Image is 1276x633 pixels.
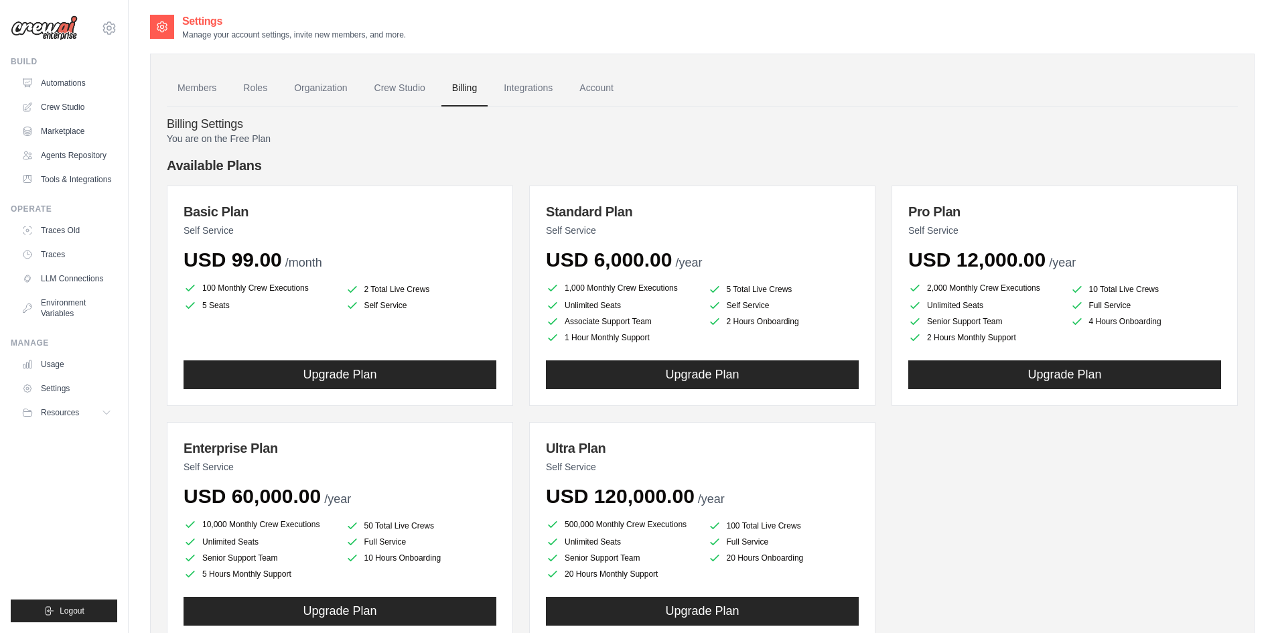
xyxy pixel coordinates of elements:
span: USD 6,000.00 [546,249,672,271]
span: /year [324,492,351,506]
span: Logout [60,606,84,616]
li: 2,000 Monthly Crew Executions [908,280,1060,296]
li: 2 Total Live Crews [346,283,497,296]
a: Usage [16,354,117,375]
img: Logo [11,15,78,41]
li: 5 Seats [184,299,335,312]
li: Full Service [708,535,859,549]
li: 1,000 Monthly Crew Executions [546,280,697,296]
li: Self Service [346,299,497,312]
button: Upgrade Plan [184,597,496,626]
span: Resources [41,407,79,418]
li: Senior Support Team [546,551,697,565]
h3: Basic Plan [184,202,496,221]
li: 10,000 Monthly Crew Executions [184,516,335,533]
li: Associate Support Team [546,315,697,328]
a: Crew Studio [364,70,436,107]
p: Self Service [546,460,859,474]
a: Automations [16,72,117,94]
li: 1 Hour Monthly Support [546,331,697,344]
a: Traces Old [16,220,117,241]
li: 5 Hours Monthly Support [184,567,335,581]
h3: Pro Plan [908,202,1221,221]
li: Self Service [708,299,859,312]
button: Upgrade Plan [908,360,1221,389]
a: Agents Repository [16,145,117,166]
li: Unlimited Seats [908,299,1060,312]
li: Senior Support Team [184,551,335,565]
li: 10 Total Live Crews [1070,283,1222,296]
p: You are on the Free Plan [167,132,1238,145]
h2: Settings [182,13,406,29]
a: Organization [283,70,358,107]
a: Account [569,70,624,107]
a: Billing [441,70,488,107]
li: Full Service [1070,299,1222,312]
button: Upgrade Plan [546,597,859,626]
li: 2 Hours Monthly Support [908,331,1060,344]
span: USD 60,000.00 [184,485,321,507]
li: 20 Hours Onboarding [708,551,859,565]
a: Settings [16,378,117,399]
li: 50 Total Live Crews [346,519,497,533]
li: Full Service [346,535,497,549]
h3: Standard Plan [546,202,859,221]
h3: Enterprise Plan [184,439,496,458]
li: 4 Hours Onboarding [1070,315,1222,328]
li: 20 Hours Monthly Support [546,567,697,581]
a: Crew Studio [16,96,117,118]
div: Manage [11,338,117,348]
li: 100 Total Live Crews [708,519,859,533]
p: Self Service [184,460,496,474]
div: Build [11,56,117,67]
li: 2 Hours Onboarding [708,315,859,328]
a: LLM Connections [16,268,117,289]
a: Tools & Integrations [16,169,117,190]
a: Traces [16,244,117,265]
div: Operate [11,204,117,214]
h3: Ultra Plan [546,439,859,458]
span: USD 99.00 [184,249,282,271]
a: Roles [232,70,278,107]
p: Self Service [546,224,859,237]
li: Unlimited Seats [546,535,697,549]
p: Manage your account settings, invite new members, and more. [182,29,406,40]
li: Unlimited Seats [546,299,697,312]
button: Upgrade Plan [184,360,496,389]
span: USD 120,000.00 [546,485,695,507]
span: USD 12,000.00 [908,249,1046,271]
span: /year [698,492,725,506]
li: Senior Support Team [908,315,1060,328]
button: Resources [16,402,117,423]
p: Self Service [184,224,496,237]
li: 10 Hours Onboarding [346,551,497,565]
li: 5 Total Live Crews [708,283,859,296]
h4: Available Plans [167,156,1238,175]
span: /year [675,256,702,269]
li: 100 Monthly Crew Executions [184,280,335,296]
h4: Billing Settings [167,117,1238,132]
span: /year [1049,256,1076,269]
a: Integrations [493,70,563,107]
span: /month [285,256,322,269]
li: Unlimited Seats [184,535,335,549]
p: Self Service [908,224,1221,237]
a: Marketplace [16,121,117,142]
li: 500,000 Monthly Crew Executions [546,516,697,533]
a: Members [167,70,227,107]
button: Upgrade Plan [546,360,859,389]
button: Logout [11,600,117,622]
a: Environment Variables [16,292,117,324]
